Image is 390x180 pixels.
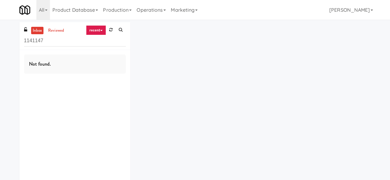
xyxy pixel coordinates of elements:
img: Micromart [19,5,30,15]
input: Search vision orders [24,35,126,47]
a: inbox [31,27,44,35]
span: Not found. [29,60,51,67]
a: recent [86,25,106,35]
a: reviewed [47,27,66,35]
